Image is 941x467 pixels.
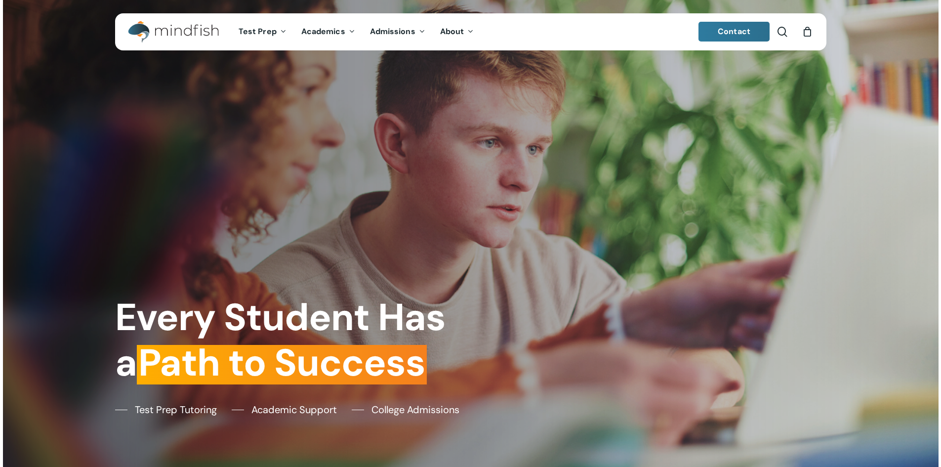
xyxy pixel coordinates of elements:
h1: Every Student Has a [115,295,463,385]
a: College Admissions [352,402,459,417]
span: Test Prep Tutoring [135,402,217,417]
span: Admissions [370,26,415,37]
a: Academic Support [232,402,337,417]
span: About [440,26,464,37]
span: College Admissions [371,402,459,417]
span: Academic Support [251,402,337,417]
a: Test Prep Tutoring [115,402,217,417]
span: Academics [301,26,345,37]
span: Test Prep [239,26,277,37]
span: Contact [718,26,750,37]
a: Admissions [363,28,433,36]
a: Academics [294,28,363,36]
a: Test Prep [231,28,294,36]
a: About [433,28,482,36]
em: Path to Success [137,338,427,387]
header: Main Menu [115,13,826,50]
a: Contact [698,22,770,42]
nav: Main Menu [231,13,481,50]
